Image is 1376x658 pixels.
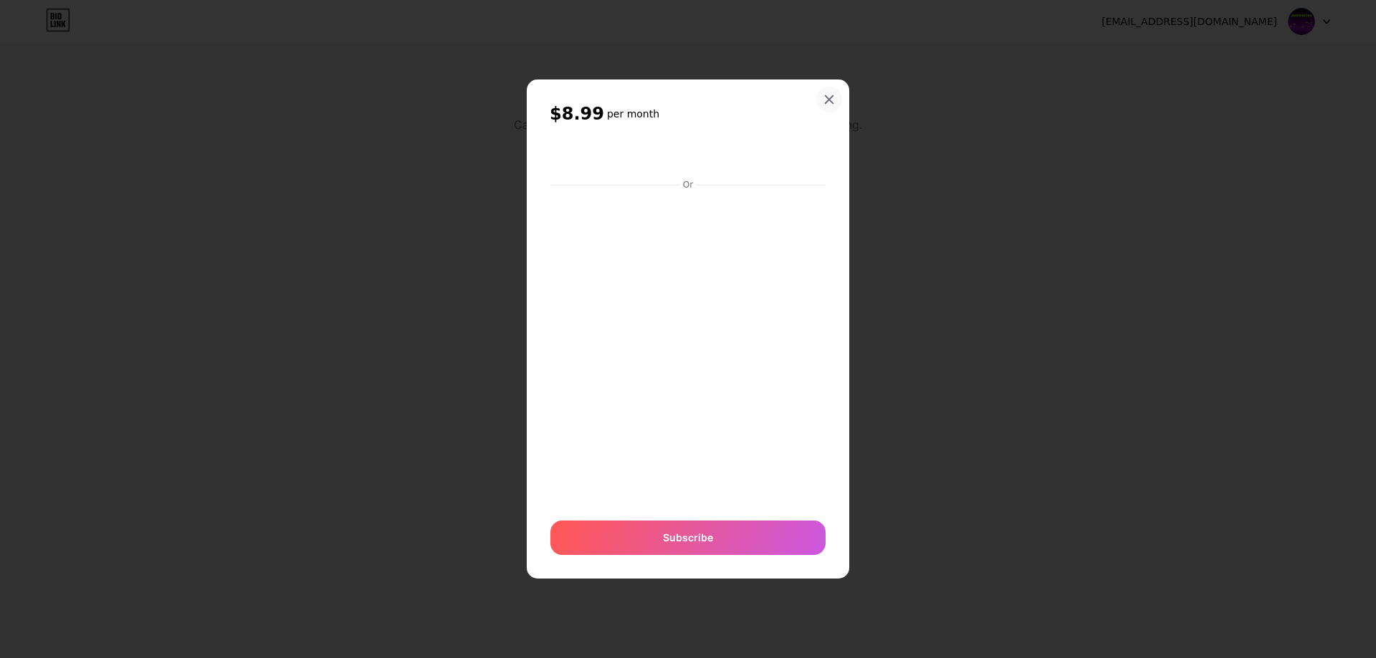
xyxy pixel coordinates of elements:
h6: per month [607,107,659,121]
iframe: Bảo mật khung nút thanh toán [550,140,826,175]
span: Subscribe [663,530,713,545]
div: Or [680,179,696,190]
span: $8.99 [550,102,604,125]
iframe: Bảo mật khung nhập liệu thanh toán [548,192,828,506]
